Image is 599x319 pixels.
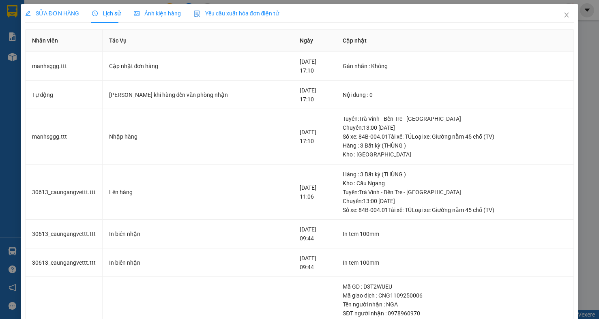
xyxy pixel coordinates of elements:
[343,114,567,141] div: Tuyến : Trà Vinh - Bến Tre - [GEOGRAPHIC_DATA] Chuyến: 13:00 [DATE] Số xe: 84B-004.01 Tài xế: TÚ ...
[343,300,567,309] div: Tên người nhận : NGA
[336,30,574,52] th: Cập nhật
[343,141,567,150] div: Hàng : 3 Bất kỳ (THÙNG )
[134,10,181,17] span: Ảnh kiện hàng
[343,150,567,159] div: Kho : [GEOGRAPHIC_DATA]
[26,248,103,277] td: 30613_caungangvettt.ttt
[92,10,121,17] span: Lịch sử
[300,254,330,272] div: [DATE] 09:44
[343,62,567,71] div: Gán nhãn : Không
[109,132,286,141] div: Nhập hàng
[109,62,286,71] div: Cập nhật đơn hàng
[343,90,567,99] div: Nội dung : 0
[194,10,279,17] span: Yêu cầu xuất hóa đơn điện tử
[343,188,567,214] div: Tuyến : Trà Vinh - Bến Tre - [GEOGRAPHIC_DATA] Chuyến: 13:00 [DATE] Số xe: 84B-004.01 Tài xế: TÚ ...
[343,258,567,267] div: In tem 100mm
[300,57,330,75] div: [DATE] 17:10
[26,165,103,220] td: 30613_caungangvettt.ttt
[194,11,200,17] img: icon
[293,30,337,52] th: Ngày
[343,309,567,318] div: SĐT người nhận : 0978960970
[26,109,103,165] td: manhsggg.ttt
[300,225,330,243] div: [DATE] 09:44
[25,11,31,16] span: edit
[26,52,103,81] td: manhsggg.ttt
[300,128,330,146] div: [DATE] 17:10
[26,81,103,109] td: Tự động
[300,86,330,104] div: [DATE] 17:10
[109,188,286,197] div: Lên hàng
[300,183,330,201] div: [DATE] 11:06
[26,220,103,248] td: 30613_caungangvettt.ttt
[103,30,293,52] th: Tác Vụ
[343,170,567,179] div: Hàng : 3 Bất kỳ (THÙNG )
[25,10,79,17] span: SỬA ĐƠN HÀNG
[92,11,98,16] span: clock-circle
[343,291,567,300] div: Mã giao dịch : CNG1109250006
[109,258,286,267] div: In biên nhận
[563,12,570,18] span: close
[26,30,103,52] th: Nhân viên
[134,11,140,16] span: picture
[343,179,567,188] div: Kho : Cầu Ngang
[109,90,286,99] div: [PERSON_NAME] khi hàng đến văn phòng nhận
[343,229,567,238] div: In tem 100mm
[109,229,286,238] div: In biên nhận
[555,4,578,27] button: Close
[343,282,567,291] div: Mã GD : D3T2WUEU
